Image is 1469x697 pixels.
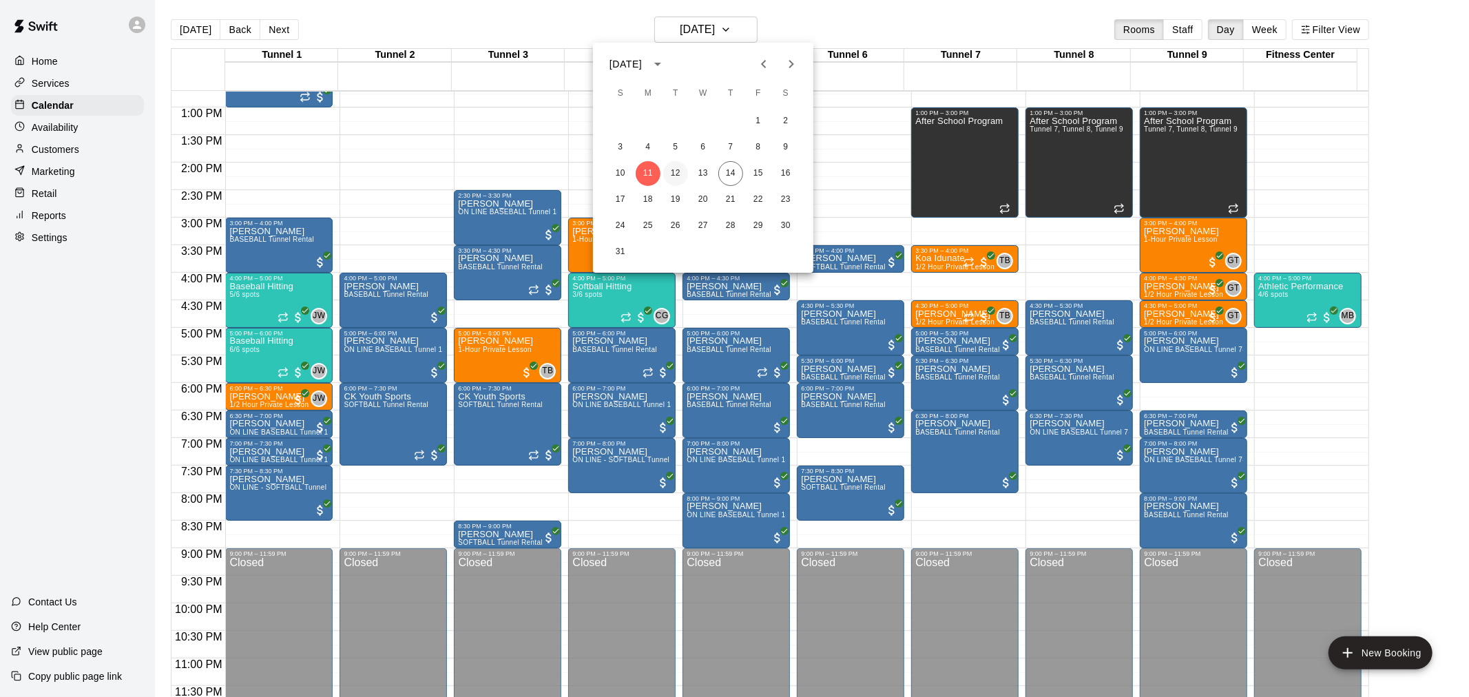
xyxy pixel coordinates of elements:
button: 16 [773,161,798,186]
button: 25 [636,214,660,238]
button: Previous month [750,50,778,78]
button: 4 [636,135,660,160]
button: 14 [718,161,743,186]
span: Saturday [773,80,798,107]
button: 30 [773,214,798,238]
div: [DATE] [610,57,642,72]
button: 20 [691,187,716,212]
button: 17 [608,187,633,212]
button: 5 [663,135,688,160]
button: 18 [636,187,660,212]
button: 3 [608,135,633,160]
button: 21 [718,187,743,212]
button: 24 [608,214,633,238]
button: calendar view is open, switch to year view [646,52,669,76]
button: 15 [746,161,771,186]
button: 27 [691,214,716,238]
button: 6 [691,135,716,160]
button: Next month [778,50,805,78]
button: 12 [663,161,688,186]
button: 2 [773,109,798,134]
span: Sunday [608,80,633,107]
button: 26 [663,214,688,238]
span: Thursday [718,80,743,107]
button: 1 [746,109,771,134]
button: 31 [608,240,633,264]
button: 11 [636,161,660,186]
button: 23 [773,187,798,212]
button: 9 [773,135,798,160]
button: 13 [691,161,716,186]
span: Wednesday [691,80,716,107]
span: Monday [636,80,660,107]
span: Friday [746,80,771,107]
button: 10 [608,161,633,186]
button: 19 [663,187,688,212]
span: Tuesday [663,80,688,107]
button: 7 [718,135,743,160]
button: 22 [746,187,771,212]
button: 28 [718,214,743,238]
button: 29 [746,214,771,238]
button: 8 [746,135,771,160]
